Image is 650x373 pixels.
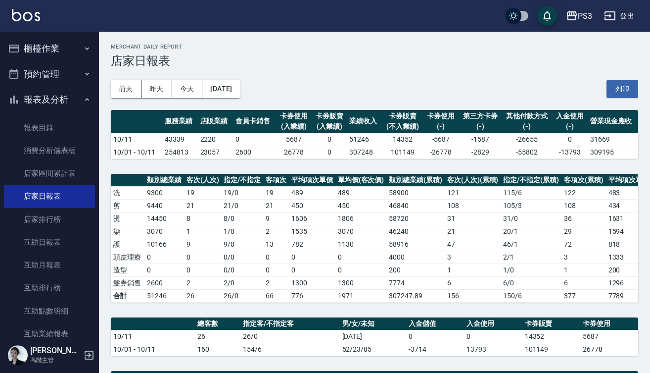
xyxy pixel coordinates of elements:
td: 46240 [386,225,445,238]
td: 108 [561,199,606,212]
th: 男/女/未知 [340,318,407,330]
td: 8 [184,212,222,225]
th: 業績收入 [347,110,382,133]
td: 1 / 0 [221,225,263,238]
a: 互助業績報表 [4,322,95,345]
td: 489 [289,186,335,199]
th: 會員卡銷售 [233,110,276,133]
td: 8 / 0 [221,212,263,225]
td: 2600 [233,146,276,159]
th: 服務業績 [162,110,198,133]
td: 377 [561,289,606,302]
td: 0 [184,264,222,276]
td: 0 [406,330,464,343]
td: 6 [445,276,501,289]
td: 2 / 1 [501,251,561,264]
td: 115 / 6 [501,186,561,199]
td: 0 / 0 [221,251,263,264]
td: 1300 [335,276,387,289]
th: 指定客/不指定客 [240,318,339,330]
td: 31669 [588,133,638,146]
td: 2600 [144,276,184,289]
td: 10/01 - 10/11 [111,343,195,356]
th: 平均項次單價 [289,174,335,187]
td: 0 [464,330,522,343]
td: 46 / 1 [501,238,561,251]
td: 776 [289,289,335,302]
td: 29 [561,225,606,238]
td: 26/0 [221,289,263,302]
td: 13793 [464,343,522,356]
td: 26778 [276,146,312,159]
td: 9440 [144,199,184,212]
h2: Merchant Daily Report [111,44,638,50]
a: 互助點數明細 [4,300,95,322]
td: 0 [552,133,588,146]
a: 店家排行榜 [4,208,95,231]
div: (-) [426,121,457,132]
td: 2 / 0 [221,276,263,289]
td: 160 [195,343,240,356]
div: 卡券販賣 [314,111,345,121]
td: 21 [184,199,222,212]
td: 10/11 [111,330,195,343]
td: 307247.89 [386,289,445,302]
td: 0 [144,251,184,264]
table: a dense table [111,318,638,356]
td: 髮券銷售 [111,276,144,289]
a: 互助排行榜 [4,276,95,299]
td: 31 / 0 [501,212,561,225]
th: 入金儲值 [406,318,464,330]
td: 0 [263,251,289,264]
a: 報表目錄 [4,116,95,139]
td: 1 / 0 [501,264,561,276]
td: 156 [445,289,501,302]
a: 店家區間累計表 [4,162,95,185]
td: 0 [289,264,335,276]
td: 1300 [289,276,335,289]
td: 58916 [386,238,445,251]
td: 26778 [580,343,638,356]
td: 10/01 - 10/11 [111,146,162,159]
td: 13 [263,238,289,251]
td: 14352 [522,330,580,343]
td: -55802 [502,146,552,159]
td: 450 [335,199,387,212]
td: 101149 [522,343,580,356]
td: 782 [289,238,335,251]
td: 121 [445,186,501,199]
button: 預約管理 [4,61,95,87]
td: 150/6 [501,289,561,302]
th: 客項次 [263,174,289,187]
td: 21 / 0 [221,199,263,212]
td: 0 [312,133,347,146]
td: 10166 [144,238,184,251]
td: 0 [289,251,335,264]
button: 前天 [111,80,141,98]
div: 入金使用 [555,111,585,121]
td: 燙 [111,212,144,225]
td: 染 [111,225,144,238]
td: 0 [335,264,387,276]
td: 合計 [111,289,144,302]
td: 72 [561,238,606,251]
td: -26655 [502,133,552,146]
td: 3 [561,251,606,264]
th: 類別總業績 [144,174,184,187]
button: 列印 [606,80,638,98]
td: 31 [445,212,501,225]
td: 101149 [382,146,423,159]
div: 卡券使用 [426,111,457,121]
th: 指定/不指定(累積) [501,174,561,187]
td: 2 [184,276,222,289]
td: 21 [263,199,289,212]
th: 卡券使用 [580,318,638,330]
td: 0 [184,251,222,264]
button: [DATE] [202,80,240,98]
td: 47 [445,238,501,251]
td: 58900 [386,186,445,199]
td: 14352 [382,133,423,146]
td: 6 / 0 [501,276,561,289]
td: 7774 [386,276,445,289]
td: 1606 [289,212,335,225]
